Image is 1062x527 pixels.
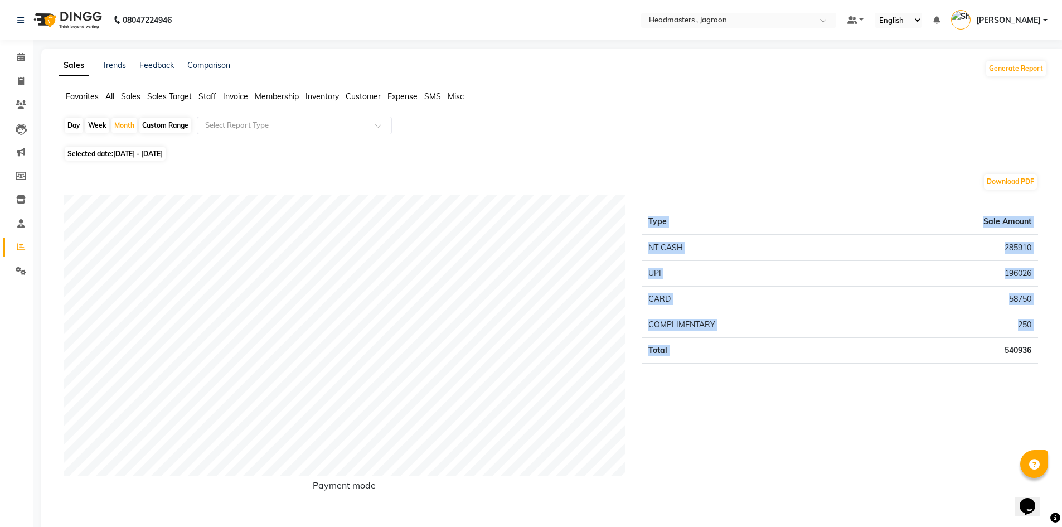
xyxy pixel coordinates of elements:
[424,91,441,101] span: SMS
[642,338,866,364] td: Total
[1015,482,1051,516] iframe: chat widget
[866,209,1038,235] th: Sale Amount
[28,4,105,36] img: logo
[976,14,1041,26] span: [PERSON_NAME]
[147,91,192,101] span: Sales Target
[121,91,140,101] span: Sales
[139,60,174,70] a: Feedback
[984,174,1037,190] button: Download PDF
[198,91,216,101] span: Staff
[642,235,866,261] td: NT CASH
[105,91,114,101] span: All
[866,235,1038,261] td: 285910
[866,287,1038,312] td: 58750
[102,60,126,70] a: Trends
[448,91,464,101] span: Misc
[866,312,1038,338] td: 250
[123,4,172,36] b: 08047224946
[139,118,191,133] div: Custom Range
[59,56,89,76] a: Sales
[642,209,866,235] th: Type
[187,60,230,70] a: Comparison
[223,91,248,101] span: Invoice
[85,118,109,133] div: Week
[986,61,1046,76] button: Generate Report
[66,91,99,101] span: Favorites
[64,480,625,495] h6: Payment mode
[346,91,381,101] span: Customer
[866,338,1038,364] td: 540936
[65,147,166,161] span: Selected date:
[65,118,83,133] div: Day
[111,118,137,133] div: Month
[255,91,299,101] span: Membership
[387,91,418,101] span: Expense
[866,261,1038,287] td: 196026
[951,10,971,30] img: Shivangi Jagraon
[305,91,339,101] span: Inventory
[113,149,163,158] span: [DATE] - [DATE]
[642,287,866,312] td: CARD
[642,261,866,287] td: UPI
[642,312,866,338] td: COMPLIMENTARY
